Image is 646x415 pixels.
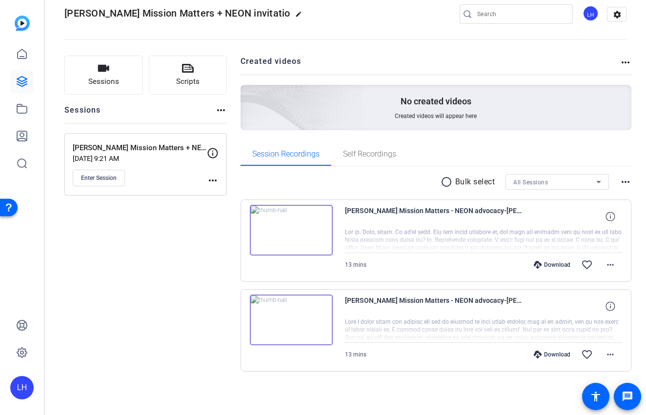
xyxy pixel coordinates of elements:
span: Enter Session [81,174,117,182]
button: Scripts [149,56,227,95]
h2: Sessions [64,104,101,123]
span: [PERSON_NAME] Mission Matters + NEON invitatio [64,7,290,19]
span: 13 mins [345,261,366,268]
input: Search [477,8,565,20]
mat-icon: radio_button_unchecked [441,176,455,188]
img: thumb-nail [250,205,333,256]
p: Bulk select [455,176,495,188]
img: blue-gradient.svg [15,16,30,31]
p: [DATE] 9:21 AM [73,155,207,162]
mat-icon: edit [295,11,307,22]
p: No created videos [401,96,471,107]
span: [PERSON_NAME] Mission Matters - NEON advocacy-[PERSON_NAME]-2025-09-12-11-13-53-612-1 [345,205,525,228]
mat-icon: accessibility [590,391,602,402]
button: Sessions [64,56,143,95]
h2: Created videos [241,56,620,75]
img: thumb-nail [250,295,333,345]
mat-icon: more_horiz [620,176,631,188]
div: Download [529,351,575,358]
mat-icon: more_horiz [207,175,219,186]
ngx-avatar: Lindsey Henry-Moss [583,5,600,22]
mat-icon: favorite_border [581,259,593,271]
span: [PERSON_NAME] Mission Matters - NEON advocacy-[PERSON_NAME]-2025-09-12-11-13-53-612-0 [345,295,525,318]
span: Scripts [176,76,200,87]
div: LH [10,376,34,399]
span: Created videos will appear here [395,112,477,120]
mat-icon: more_horiz [605,259,616,271]
mat-icon: settings [607,7,627,22]
mat-icon: more_horiz [620,57,631,68]
button: Enter Session [73,170,125,186]
span: All Sessions [513,179,548,186]
span: Sessions [88,76,119,87]
mat-icon: more_horiz [605,349,616,360]
span: Session Recordings [252,150,320,158]
mat-icon: more_horiz [215,104,227,116]
span: Self Recordings [343,150,396,158]
mat-icon: message [622,391,633,402]
mat-icon: favorite_border [581,349,593,360]
div: LH [583,5,599,21]
div: Download [529,261,575,269]
p: [PERSON_NAME] Mission Matters + NEON advocacy [73,142,207,154]
span: 13 mins [345,351,366,358]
